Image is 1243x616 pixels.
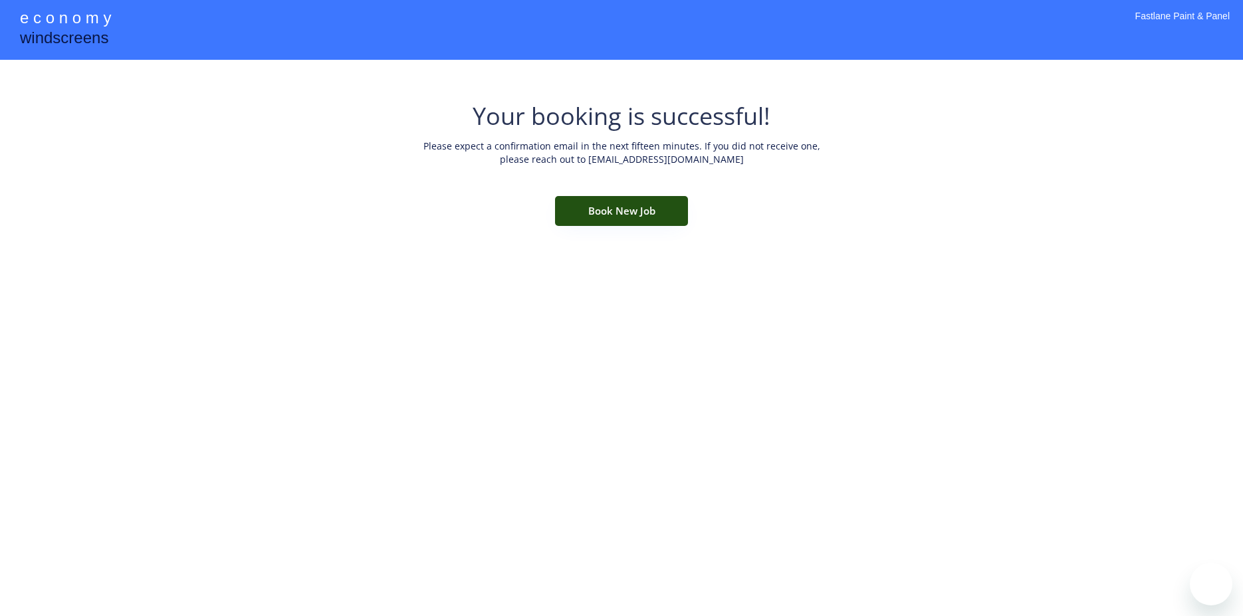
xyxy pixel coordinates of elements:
iframe: Button to launch messaging window, conversation in progress [1190,563,1232,605]
div: Fastlane Paint & Panel [1135,10,1230,40]
button: Book New Job [555,196,688,226]
div: Please expect a confirmation email in the next fifteen minutes. If you did not receive one, pleas... [422,140,821,169]
div: Your booking is successful! [473,100,770,133]
div: windscreens [20,27,108,52]
div: e c o n o m y [20,7,111,32]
